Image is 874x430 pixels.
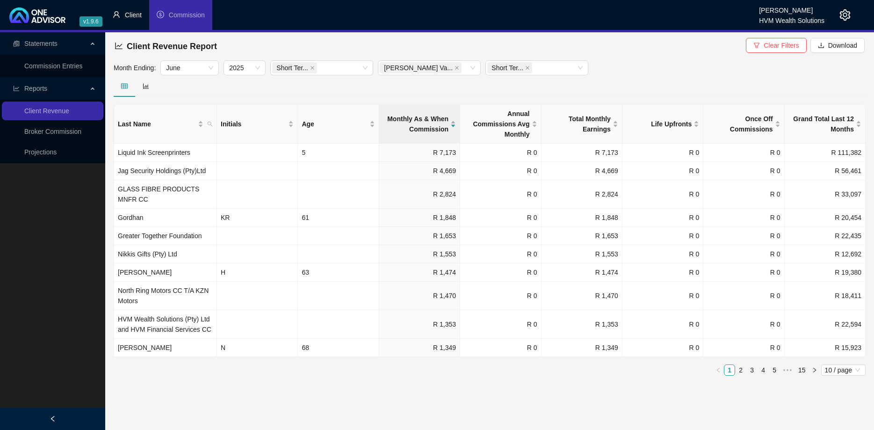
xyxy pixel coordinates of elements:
a: 1 [724,365,735,375]
td: R 0 [703,227,784,245]
td: R 0 [460,339,541,357]
span: close [455,66,459,70]
span: 63 [302,269,309,276]
th: Annual Commissions Avg Monthly [460,105,541,144]
li: Previous Page [713,364,724,376]
td: R 0 [703,144,784,162]
button: left [713,364,724,376]
span: Month Ending: [114,64,156,72]
span: close [310,66,315,70]
td: R 1,353 [379,310,460,339]
span: search [207,121,213,127]
td: R 1,848 [542,209,622,227]
button: Download [810,38,865,53]
td: R 1,353 [542,310,622,339]
td: R 0 [622,162,703,180]
span: 68 [302,344,309,351]
td: R 56,461 [785,162,866,180]
span: Short Ter... [276,63,308,73]
span: Statements [24,40,58,47]
span: right [812,367,817,373]
td: R 0 [460,180,541,209]
button: right [809,364,820,376]
td: R 18,411 [785,282,866,310]
span: 2025 [229,61,260,75]
td: R 19,380 [785,263,866,282]
div: [PERSON_NAME] [759,2,824,13]
td: R 2,824 [379,180,460,209]
td: R 0 [460,227,541,245]
span: 5 [302,149,305,156]
td: R 7,173 [542,144,622,162]
span: Annual Commissions Avg Monthly [464,109,529,139]
a: 15 [795,365,809,375]
td: R 1,349 [379,339,460,357]
span: Client Revenue Report [127,42,217,51]
span: Last Name [118,119,196,129]
td: R 1,653 [542,227,622,245]
div: Page Size [821,364,866,376]
th: Age [298,105,379,144]
td: R 22,594 [785,310,866,339]
span: left [50,415,56,422]
span: June [166,61,213,75]
td: R 33,097 [785,180,866,209]
li: Next 5 Pages [780,364,795,376]
td: R 111,382 [785,144,866,162]
th: Total Monthly Earnings [542,105,622,144]
span: search [205,117,215,131]
th: Initials [217,105,298,144]
button: Clear Filters [746,38,806,53]
span: Short Ter... [491,63,523,73]
td: R 20,454 [785,209,866,227]
td: Liquid Ink Screenprinters [114,144,217,162]
span: Once Off Commissions [707,114,773,134]
td: R 0 [622,282,703,310]
td: R 0 [703,310,784,339]
span: Grand Total Last 12 Months [788,114,854,134]
li: 4 [758,364,769,376]
span: [PERSON_NAME] Va... [384,63,453,73]
td: HVM Wealth Solutions (Pty) Ltd and HVM Financial Services CC [114,310,217,339]
span: Commission [169,11,205,19]
td: R 0 [460,245,541,263]
td: R 0 [703,339,784,357]
li: Next Page [809,364,820,376]
a: 3 [747,365,757,375]
td: R 1,653 [379,227,460,245]
li: 1 [724,364,735,376]
a: 5 [769,365,780,375]
td: R 0 [703,282,784,310]
span: left [715,367,721,373]
span: Download [828,40,857,51]
th: Grand Total Last 12 Months [785,105,866,144]
span: Short Term Insurance [487,62,532,73]
li: 3 [746,364,758,376]
td: R 0 [622,245,703,263]
td: R 1,470 [379,282,460,310]
td: R 0 [460,209,541,227]
span: Total Monthly Earnings [545,114,611,134]
span: bar-chart [143,83,149,89]
span: Monthly As & When Commission [383,114,448,134]
td: R 0 [703,180,784,209]
span: line-chart [13,85,20,92]
td: N [217,339,298,357]
td: Gordhan [114,209,217,227]
td: [PERSON_NAME] [114,339,217,357]
td: R 0 [703,245,784,263]
span: dollar [157,11,164,18]
td: R 0 [703,263,784,282]
a: 4 [758,365,768,375]
span: ••• [780,364,795,376]
span: Age [302,119,367,129]
td: R 0 [460,282,541,310]
th: Life Upfronts [622,105,703,144]
span: Short Term [272,62,317,73]
th: Last Name [114,105,217,144]
img: 2df55531c6924b55f21c4cf5d4484680-logo-light.svg [9,7,65,23]
td: R 1,553 [542,245,622,263]
td: Nikkis Gifts (Pty) Ltd [114,245,217,263]
td: R 0 [622,339,703,357]
span: 10 / page [825,365,862,375]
